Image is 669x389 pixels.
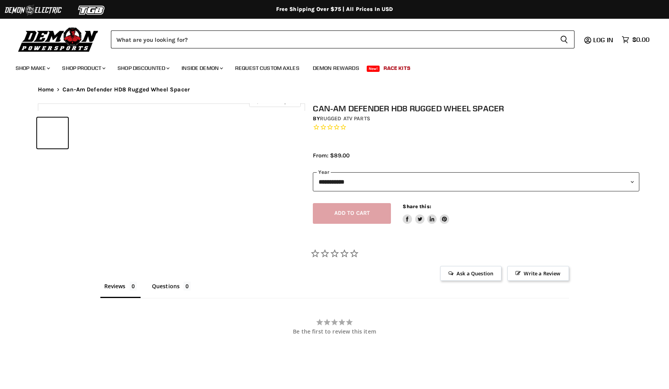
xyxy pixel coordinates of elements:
button: Can-Am Defender HD8 Rugged Wheel Spacer thumbnail [103,118,134,148]
div: by [313,114,639,123]
img: Demon Powersports [16,25,101,53]
li: Reviews [100,281,141,298]
form: Product [111,30,574,48]
ul: Main menu [10,57,648,76]
button: Can-Am Defender HD8 Rugged Wheel Spacer thumbnail [70,118,101,148]
span: Can-Am Defender HD8 Rugged Wheel Spacer [62,86,190,93]
h1: Can-Am Defender HD8 Rugged Wheel Spacer [313,103,639,113]
a: $0.00 [618,34,653,45]
img: TGB Logo 2 [62,3,121,18]
span: Rated 0.0 out of 5 stars 0 reviews [313,123,639,132]
input: Search [111,30,554,48]
a: Request Custom Axles [229,60,305,76]
a: Home [38,86,54,93]
aside: Share this: [403,203,449,224]
a: Demon Rewards [307,60,365,76]
img: Demon Electric Logo 2 [4,3,62,18]
a: Inside Demon [176,60,228,76]
li: Questions [148,281,195,298]
button: Search [554,30,574,48]
button: Can-Am Defender HD8 Rugged Wheel Spacer thumbnail [37,118,68,148]
span: Ask a Question [440,266,501,281]
div: Free Shipping Over $75 | All Prices In USD [22,6,647,13]
span: Log in [593,36,613,44]
span: Click to expand [253,98,296,104]
span: $0.00 [632,36,649,43]
a: Rugged ATV Parts [320,115,370,122]
div: Be the first to review this item [100,328,569,335]
span: New! [367,66,380,72]
span: Write a Review [507,266,569,281]
select: year [313,172,639,191]
a: Shop Discounted [112,60,174,76]
span: From: $89.00 [313,152,350,159]
a: Log in [590,36,618,43]
nav: Breadcrumbs [22,86,647,93]
span: Share this: [403,203,431,209]
a: Race Kits [378,60,416,76]
a: Shop Product [56,60,110,76]
a: Shop Make [10,60,55,76]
